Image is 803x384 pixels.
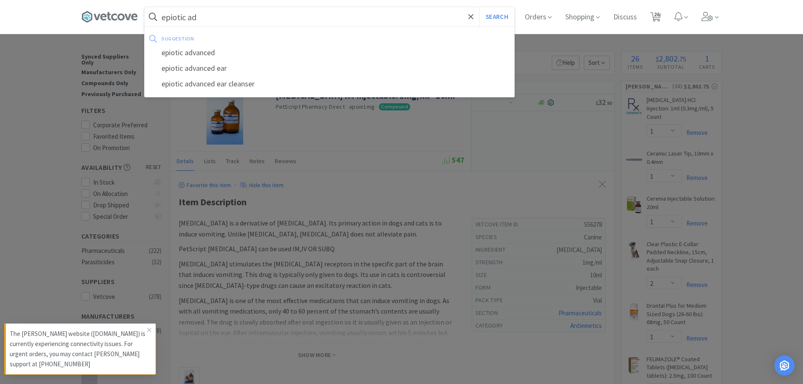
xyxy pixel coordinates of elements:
button: Search [479,7,514,27]
a: Discuss [610,13,640,21]
div: Open Intercom Messenger [774,355,795,376]
div: epiotic advanced ear [145,61,514,76]
div: suggestion [161,32,352,45]
div: epiotic advanced ear cleanser [145,76,514,92]
a: 26 [647,14,664,22]
p: The [PERSON_NAME] website ([DOMAIN_NAME]) is currently experiencing connectivity issues. For urge... [10,329,147,369]
input: Search by item, sku, manufacturer, ingredient, size... [145,7,514,27]
div: epiotic advanced [145,45,514,61]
